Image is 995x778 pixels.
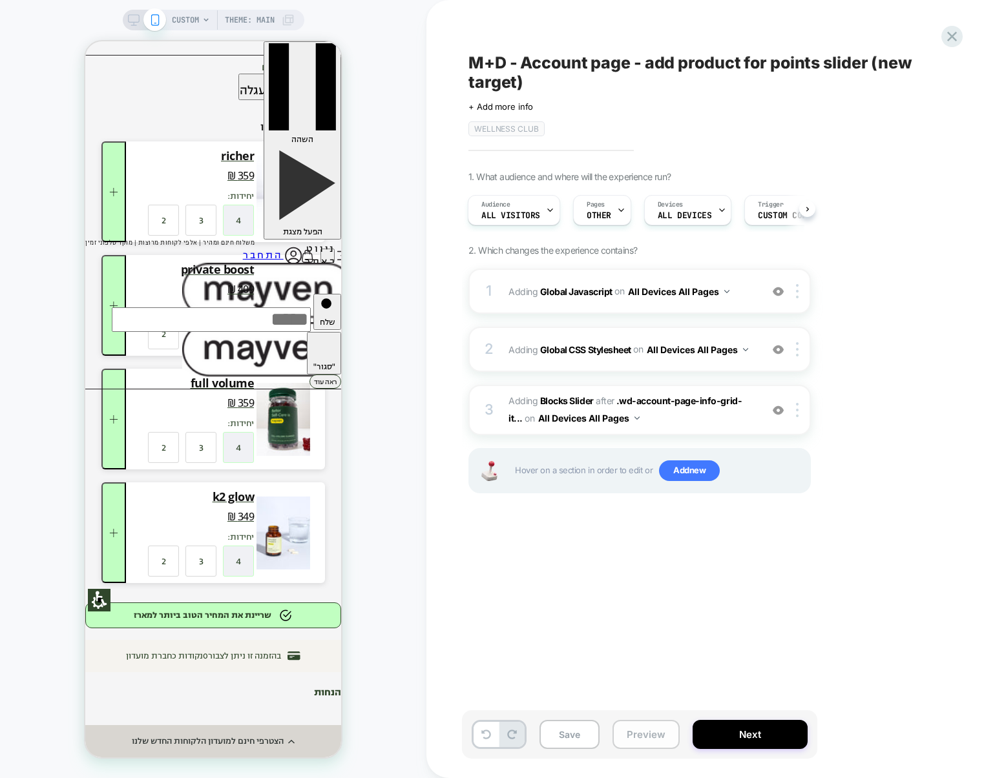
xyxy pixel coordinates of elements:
[515,460,803,481] span: Hover on a section in order to edit or
[206,92,228,104] span: השהה
[41,374,169,391] p: יחידות:
[481,211,540,220] span: All Visitors
[508,340,755,359] span: Adding
[47,242,169,254] div: 409 ₪
[138,504,169,535] div: 4
[508,282,755,301] span: Adding
[743,348,748,351] img: down arrow
[47,334,169,349] div: FULL VOLUME
[16,441,41,542] button: הוסף עוד אחד
[41,608,196,622] div: בהזמנה זו ניתן לצבור נקודות כחברת מועדון
[628,282,729,301] button: All Devices All Pages
[773,344,784,355] img: crossed eye
[172,10,199,30] span: CUSTOM
[225,10,275,30] span: Theme: MAIN
[796,284,799,298] img: close
[100,391,131,422] div: 3
[6,682,256,692] div: סכום ביניים:
[41,441,175,487] a: K2 GLOW 349 ₪
[540,395,594,406] b: Blocks Slider
[587,200,605,209] span: Pages
[468,245,637,256] span: 2. Which changes the experience contains?
[47,694,198,706] div: הצטרפי חינם למועדון הלקוחות החדש שלנו
[222,291,256,333] button: "סגור"
[587,211,611,220] span: OTHER
[228,252,256,289] button: שלח
[47,107,169,122] div: RICHER
[483,336,496,362] div: 2
[118,613,123,616] span: 0
[538,409,640,427] button: All Devices All Pages
[193,566,208,582] img: Promo Icon
[6,647,256,657] div: הנחות
[613,720,680,749] button: Preview
[138,391,169,422] div: 4
[47,128,169,140] div: 359 ₪
[540,343,631,354] b: Global CSS Stylesheet
[540,285,613,296] b: Global Javascript
[47,469,169,481] div: 349 ₪
[596,395,614,406] span: AFTER
[229,336,251,345] small: ראה עוד
[773,405,784,416] img: crossed eye
[26,266,225,291] input: חפש.י
[41,487,169,504] p: יחידות:
[97,221,269,277] img: mayven.co.il
[47,447,169,463] div: K2 GLOW
[476,461,502,481] img: Joystick
[41,327,175,374] a: FULL VOLUME 359 ₪
[100,504,131,535] div: 3
[539,720,600,749] button: Save
[16,327,41,428] button: הוסף עוד אחד
[235,275,250,287] span: שלח
[63,504,94,535] div: 2
[693,720,808,749] button: Next
[171,342,225,415] img: FULL VOLUME
[468,101,533,112] span: + Add more info
[659,460,720,481] span: Add new
[41,100,175,147] a: RICHER 359 ₪
[724,290,729,293] img: down arrow
[658,211,711,220] span: ALL DEVICES
[796,342,799,356] img: close
[796,403,799,417] img: close
[224,333,256,347] button: ראה עוד
[41,214,175,260] a: PRIVATE BOOST 409 ₪
[63,391,94,422] div: 2
[758,200,783,209] span: Trigger
[508,395,594,406] span: Adding
[483,278,496,304] div: 1
[633,341,643,357] span: on
[468,171,671,182] span: 1. What audience and where will the experience run?
[47,356,169,367] div: 359 ₪
[658,200,683,209] span: Devices
[47,220,169,236] div: PRIVATE BOOST
[171,455,225,528] img: K2 GLOW
[634,416,640,420] img: down arrow
[525,410,534,426] span: on
[468,121,545,136] span: wellness club
[48,568,186,580] p: שריינת את המחיר הטוב ביותר למארז
[758,211,812,220] span: Custom Code
[773,286,784,297] img: crossed eye
[228,320,250,331] span: "סגור"
[3,548,25,570] input: לפתיחה תפריט להתאמה אישית
[97,281,269,336] img: mayven.co.il
[468,53,940,92] span: M+D - Account page - add product for points slider (new target)
[97,181,269,340] a: לוגו של האתר , לחץ כאן בחזרה לדף הבית
[481,200,510,209] span: Audience
[647,340,748,359] button: All Devices All Pages
[483,397,496,423] div: 3
[508,395,742,424] span: .wd-account-page-info-grid-it...
[614,283,624,299] span: on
